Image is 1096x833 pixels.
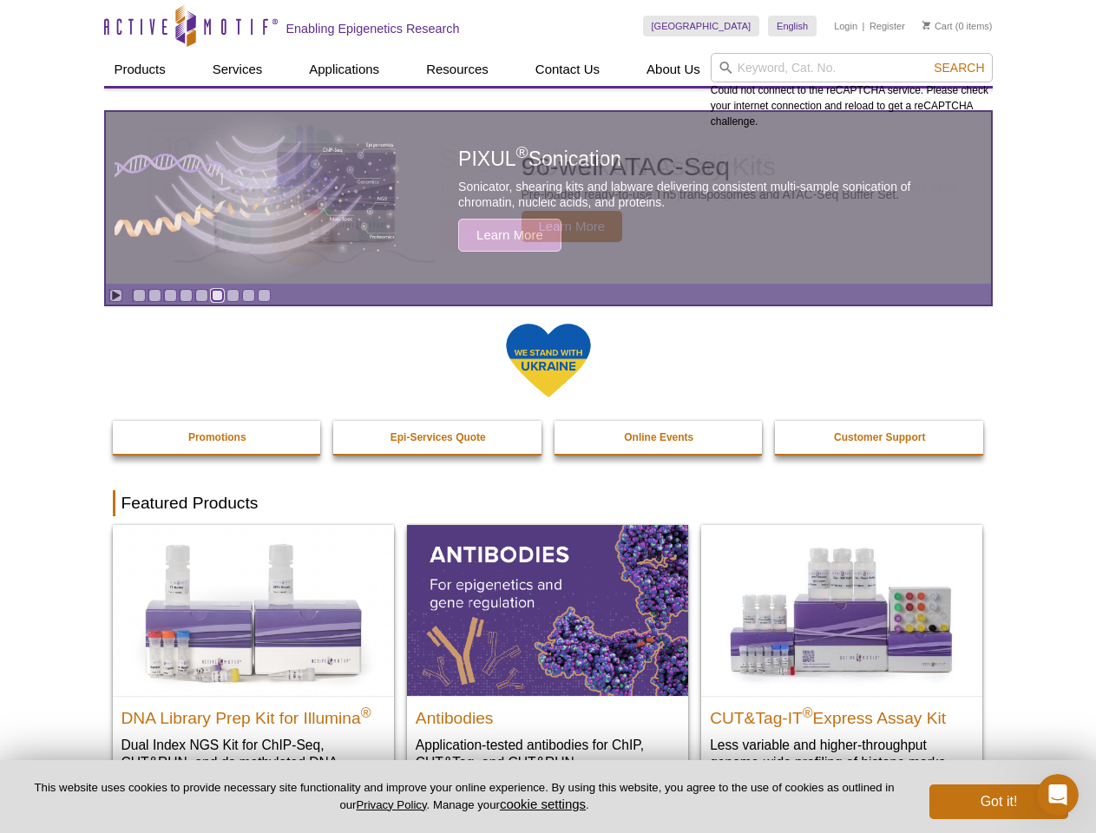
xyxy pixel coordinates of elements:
h2: DNA Library Prep Kit for Illumina [121,701,385,727]
h2: Enabling Epigenetics Research [286,21,460,36]
a: Login [834,20,857,32]
p: Application-tested antibodies for ChIP, CUT&Tag, and CUT&RUN. [416,736,679,771]
article: PIXUL Sonication [106,112,991,284]
p: Sonicator, shearing kits and labware delivering consistent multi-sample sonication of chromatin, ... [458,179,951,210]
sup: ® [803,705,813,719]
sup: ® [516,144,528,162]
iframe: Intercom live chat [1037,774,1079,816]
a: Cart [922,20,953,32]
img: DNA Library Prep Kit for Illumina [113,525,394,695]
a: Toggle autoplay [109,289,122,302]
button: Search [929,60,989,75]
h2: CUT&Tag-IT Express Assay Kit [710,701,974,727]
a: [GEOGRAPHIC_DATA] [643,16,760,36]
img: PIXUL sonication [115,111,401,285]
sup: ® [361,705,371,719]
strong: Customer Support [834,431,925,443]
a: Go to slide 8 [242,289,255,302]
a: Go to slide 6 [211,289,224,302]
button: cookie settings [500,797,586,811]
a: DNA Library Prep Kit for Illumina DNA Library Prep Kit for Illumina® Dual Index NGS Kit for ChIP-... [113,525,394,805]
img: We Stand With Ukraine [505,322,592,399]
a: Products [104,53,176,86]
a: All Antibodies Antibodies Application-tested antibodies for ChIP, CUT&Tag, and CUT&RUN. [407,525,688,788]
p: Less variable and higher-throughput genome-wide profiling of histone marks​. [710,736,974,771]
a: Online Events [555,421,765,454]
input: Keyword, Cat. No. [711,53,993,82]
span: Learn More [458,219,561,252]
a: Go to slide 4 [180,289,193,302]
a: Promotions [113,421,323,454]
a: Contact Us [525,53,610,86]
a: Go to slide 1 [133,289,146,302]
a: Resources [416,53,499,86]
a: PIXUL sonication PIXUL®Sonication Sonicator, shearing kits and labware delivering consistent mult... [106,112,991,284]
img: CUT&Tag-IT® Express Assay Kit [701,525,982,695]
a: CUT&Tag-IT® Express Assay Kit CUT&Tag-IT®Express Assay Kit Less variable and higher-throughput ge... [701,525,982,788]
a: Applications [299,53,390,86]
p: This website uses cookies to provide necessary site functionality and improve your online experie... [28,780,901,813]
a: Customer Support [775,421,985,454]
a: Go to slide 3 [164,289,177,302]
h2: Featured Products [113,490,984,516]
p: Dual Index NGS Kit for ChIP-Seq, CUT&RUN, and ds methylated DNA assays. [121,736,385,789]
a: Go to slide 9 [258,289,271,302]
a: Go to slide 2 [148,289,161,302]
span: PIXUL Sonication [458,148,621,170]
a: Epi-Services Quote [333,421,543,454]
strong: Promotions [188,431,246,443]
strong: Online Events [624,431,693,443]
h2: Antibodies [416,701,679,727]
button: Got it! [929,784,1068,819]
span: Search [934,61,984,75]
div: Could not connect to the reCAPTCHA service. Please check your internet connection and reload to g... [711,53,993,129]
li: (0 items) [922,16,993,36]
strong: Epi-Services Quote [390,431,486,443]
a: Services [202,53,273,86]
a: Go to slide 7 [226,289,240,302]
li: | [863,16,865,36]
img: All Antibodies [407,525,688,695]
a: About Us [636,53,711,86]
a: Register [870,20,905,32]
a: Privacy Policy [356,798,426,811]
a: Go to slide 5 [195,289,208,302]
a: English [768,16,817,36]
img: Your Cart [922,21,930,30]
